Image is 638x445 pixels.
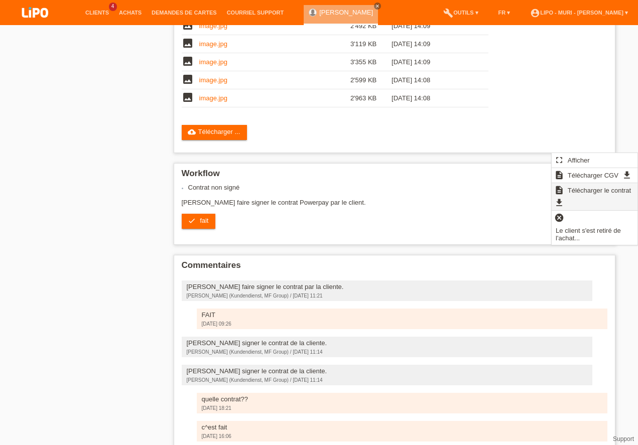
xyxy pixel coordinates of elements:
[182,55,194,67] i: image
[374,3,381,10] a: close
[188,217,196,225] i: check
[493,10,516,16] a: FR ▾
[199,76,227,84] a: image.jpg
[187,293,587,299] div: [PERSON_NAME] (Kundendienst, MF Group) / [DATE] 11:21
[187,339,587,347] div: [PERSON_NAME] signer le contrat de la cliente.
[202,405,602,411] div: [DATE] 18:21
[188,128,196,136] i: cloud_upload
[187,367,587,375] div: [PERSON_NAME] signer le contrat de la cliente.
[319,9,373,16] a: [PERSON_NAME]
[187,349,587,355] div: [PERSON_NAME] (Kundendienst, MF Group) / [DATE] 11:14
[443,8,453,18] i: build
[392,35,474,53] td: [DATE] 14:09
[525,10,633,16] a: account_circleLIPO - Muri - [PERSON_NAME] ▾
[10,21,60,28] a: LIPO pay
[182,37,194,49] i: image
[222,10,289,16] a: Courriel Support
[199,22,227,30] a: image.jpg
[350,53,392,71] td: 3'355 KB
[392,53,474,71] td: [DATE] 14:09
[200,217,208,224] span: fait
[530,8,540,18] i: account_circle
[109,3,117,11] span: 4
[202,395,602,403] div: quelle contrat??
[613,435,634,442] a: Support
[392,17,474,35] td: [DATE] 14:09
[182,214,216,229] a: check fait
[80,10,114,16] a: Clients
[147,10,222,16] a: Demandes de cartes
[199,40,227,48] a: image.jpg
[375,4,380,9] i: close
[392,71,474,89] td: [DATE] 14:08
[350,89,392,107] td: 2'963 KB
[182,260,607,275] h2: Commentaires
[182,73,194,85] i: image
[114,10,147,16] a: Achats
[199,58,227,66] a: image.jpg
[187,377,587,383] div: [PERSON_NAME] (Kundendienst, MF Group) / [DATE] 11:14
[182,91,194,103] i: image
[199,94,227,102] a: image.jpg
[392,89,474,107] td: [DATE] 14:08
[350,71,392,89] td: 2'599 KB
[350,17,392,35] td: 2'492 KB
[202,321,602,327] div: [DATE] 09:26
[202,311,602,319] div: FAIT
[182,169,607,184] h2: Workflow
[438,10,483,16] a: buildOutils ▾
[202,433,602,439] div: [DATE] 16:06
[182,184,607,236] div: [PERSON_NAME] faire signer le contrat Powerpay par le client.
[182,125,247,140] a: cloud_uploadTélécharger ...
[188,184,607,191] li: Contrat non signé
[350,35,392,53] td: 3'119 KB
[182,19,194,31] i: image
[202,423,602,431] div: c^est fait
[187,283,587,290] div: [PERSON_NAME] faire signer le contrat par la cliente.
